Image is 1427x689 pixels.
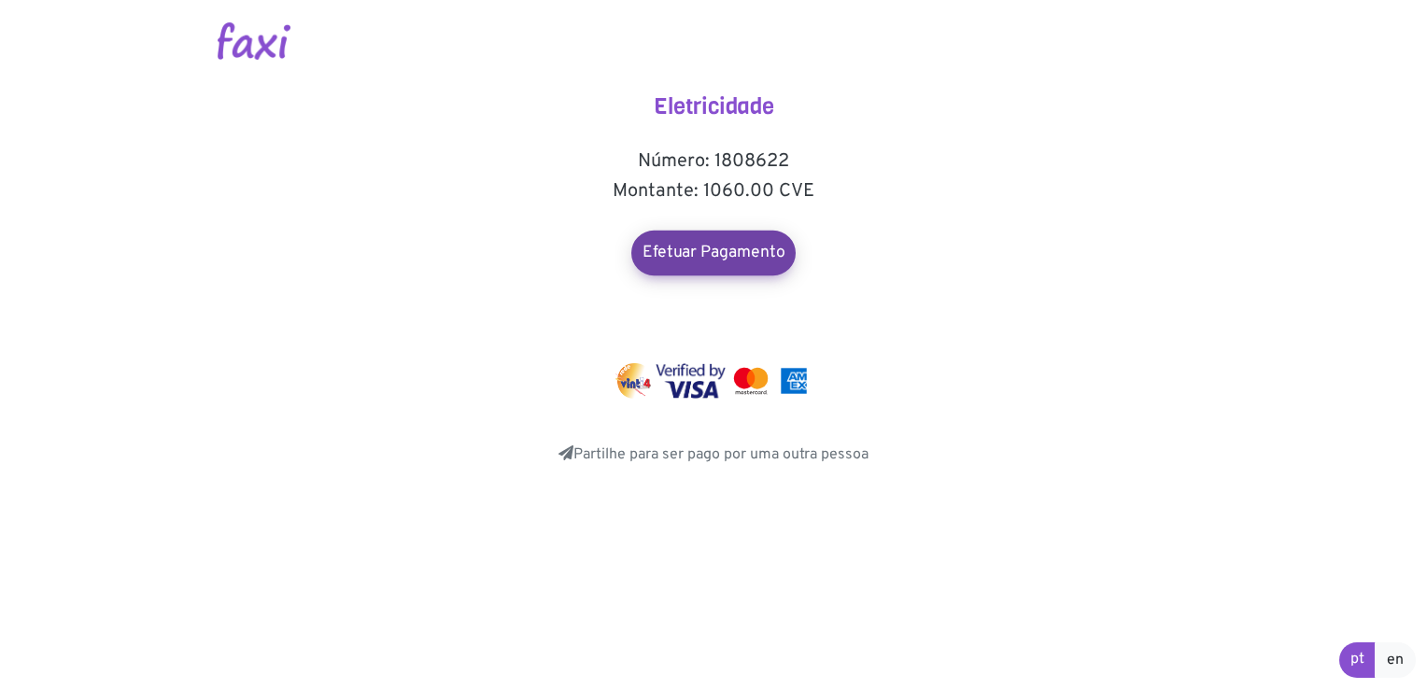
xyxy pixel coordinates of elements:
[527,93,900,120] h4: Eletricidade
[1339,642,1376,678] a: pt
[527,150,900,173] h5: Número: 1808622
[527,180,900,203] h5: Montante: 1060.00 CVE
[631,231,796,275] a: Efetuar Pagamento
[729,363,772,399] img: mastercard
[1375,642,1416,678] a: en
[656,363,726,399] img: visa
[558,445,869,464] a: Partilhe para ser pago por uma outra pessoa
[776,363,812,399] img: mastercard
[615,363,653,399] img: vinti4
